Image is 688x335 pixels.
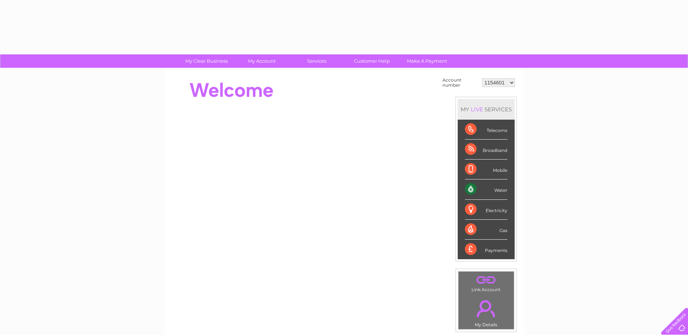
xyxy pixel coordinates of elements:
div: Payments [465,240,507,259]
td: My Details [458,294,514,330]
div: Water [465,179,507,199]
a: Customer Help [342,54,402,68]
a: Services [287,54,347,68]
td: Link Account [458,271,514,294]
div: Electricity [465,200,507,220]
div: Broadband [465,140,507,160]
div: Mobile [465,160,507,179]
td: Account number [441,76,480,90]
a: My Account [232,54,292,68]
div: LIVE [469,106,485,113]
div: Telecoms [465,120,507,140]
a: . [460,273,512,286]
div: Gas [465,220,507,240]
a: . [460,296,512,321]
div: MY SERVICES [458,99,515,120]
a: My Clear Business [177,54,236,68]
a: Make A Payment [397,54,457,68]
